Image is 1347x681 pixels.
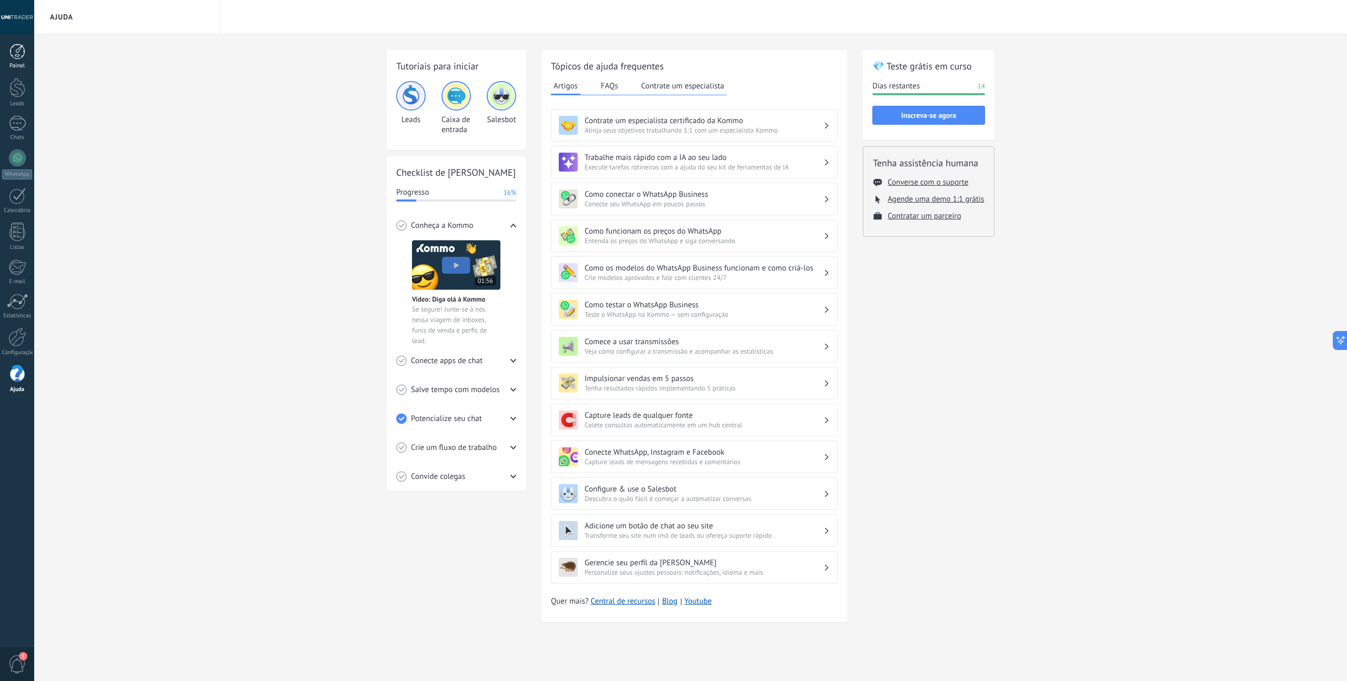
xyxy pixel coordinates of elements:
[872,59,985,73] h2: 💎 Teste grátis em curso
[19,652,27,660] span: 1
[585,126,823,135] span: Atinja seus objetivos trabalhando 1:1 com um especialista Kommo
[2,278,33,285] div: E-mail
[585,236,823,245] span: Entenda os preços do WhatsApp e siga conversando
[396,81,426,135] div: Leads
[412,240,500,290] img: Meet video
[2,169,32,179] div: WhatsApp
[585,447,823,457] h3: Conecte WhatsApp, Instagram e Facebook
[585,226,823,236] h3: Como funcionam os preços do WhatsApp
[2,134,33,141] div: Chats
[411,414,482,424] span: Potencialize seu chat
[551,596,712,607] span: Quer mais?
[585,347,823,356] span: Veja como configurar a transmissão e acompanhar as estatísticas
[585,153,823,163] h3: Trabalhe mais rápido com a IA ao seu lado
[872,81,920,92] span: Dias restantes
[412,295,485,304] span: Vídeo: Diga olá à Kommo
[585,457,823,466] span: Capture leads de mensagens recebidas e comentários
[662,596,677,607] a: Blog
[591,596,656,607] a: Central de recursos
[585,337,823,347] h3: Comece a usar transmissões
[639,78,727,94] button: Contrate um especialista
[487,81,516,135] div: Salesbot
[585,374,823,384] h3: Impulsionar vendas em 5 passos
[585,531,823,540] span: Transforme seu site num imã de leads ou ofereça suporte rápido
[872,106,985,125] button: Inscreva-se agora
[888,194,984,204] button: Agende uma demo 1:1 grátis
[504,187,516,198] span: 16%
[888,177,968,187] button: Converse com o suporte
[412,304,500,346] span: Se segure! Junte-se à nós nessa viagem de inboxes, funis de venda e perfis de lead.
[598,78,621,94] button: FAQs
[585,310,823,319] span: Teste o WhatsApp na Kommo — sem configuração
[585,163,823,172] span: Execute tarefas rotineiras com a ajuda do seu kit de ferramentas de IA
[585,558,823,568] h3: Gerencie seu perfil da [PERSON_NAME]
[396,187,429,198] span: Progresso
[901,112,956,119] span: Inscreva-se agora
[411,221,473,231] span: Conheça a Kommo
[585,384,823,393] span: Tenha resultados rápidos implementando 5 práticas
[441,81,471,135] div: Caixa de entrada
[396,166,516,179] h2: Checklist de [PERSON_NAME]
[585,116,823,126] h3: Contrate um especialista certificado da Kommo
[411,385,500,395] span: Salve tempo com modelos
[2,207,33,214] div: Calendário
[585,273,823,282] span: Crie modelos aprovados e fale com clientes 24/7
[585,189,823,199] h3: Como conectar o WhatsApp Business
[551,78,580,95] button: Artigos
[2,244,33,251] div: Listas
[585,199,823,208] span: Conecte seu WhatsApp em poucos passos
[585,300,823,310] h3: Como testar o WhatsApp Business
[396,59,516,73] h2: Tutoriais para iniciar
[2,386,33,393] div: Ajuda
[873,156,984,169] h2: Tenha assistência humana
[585,484,823,494] h3: Configure & use o Salesbot
[585,420,823,429] span: Colete consultas automaticamente em um hub central
[2,101,33,107] div: Leads
[585,568,823,577] span: Personalize seus ajustes pessoais: notificações, idioma e mais
[411,472,465,482] span: Convide colegas
[2,349,33,356] div: Configurações
[585,263,823,273] h3: Como os modelos do WhatsApp Business funcionam e como criá-los
[411,443,497,453] span: Crie um fluxo de trabalho
[978,81,985,92] span: 14
[2,313,33,319] div: Estatísticas
[551,59,838,73] h2: Tópicos de ajuda frequentes
[585,494,823,503] span: Descubra o quão fácil é começar a automatizar conversas
[2,63,33,69] div: Painel
[411,356,482,366] span: Conecte apps de chat
[685,596,712,606] a: Youtube
[585,410,823,420] h3: Capture leads de qualquer fonte
[585,521,823,531] h3: Adicione um botão de chat ao seu site
[888,211,961,221] button: Contratar um parceiro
